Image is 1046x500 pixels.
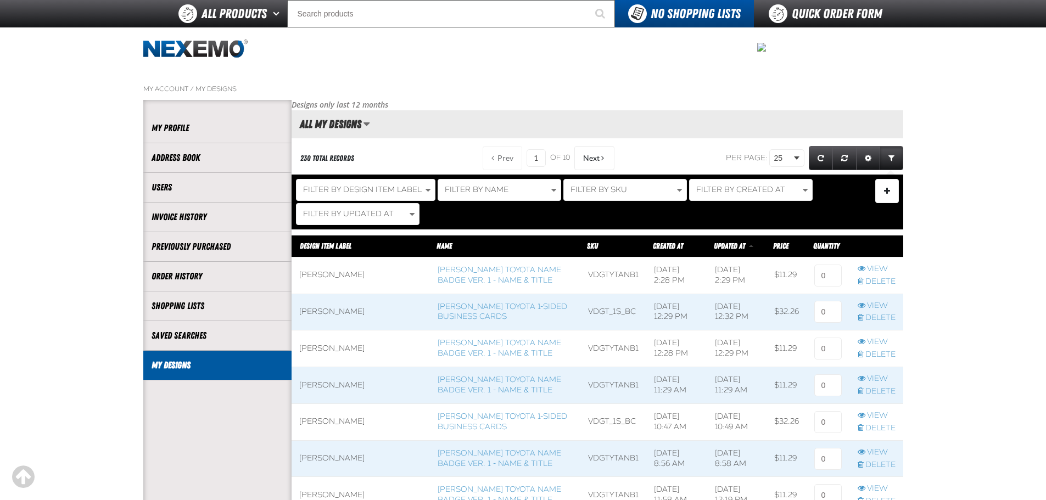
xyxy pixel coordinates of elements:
a: Invoice History [152,211,283,223]
a: Saved Searches [152,329,283,342]
td: [PERSON_NAME] [292,440,430,477]
span: Next Page [583,154,600,162]
div: Scroll to the top [11,465,35,489]
nav: Breadcrumbs [143,85,903,93]
a: Refresh grid action [809,146,833,170]
button: Filter By SKU [563,179,687,201]
td: [DATE] 12:28 PM [646,330,707,367]
a: [PERSON_NAME] Toyota Name Badge Ver. 1 - Name & Title [438,338,561,358]
span: All Products [202,4,267,24]
button: Manage grid views. Current view is All My Designs [363,115,370,133]
button: Filter By Name [438,179,561,201]
a: Created At [653,241,683,250]
span: Filter By SKU [570,185,627,194]
td: VDGTYTANB1 [580,367,646,404]
button: Next Page [574,146,614,170]
p: Designs only last 12 months [292,100,903,110]
span: Filter By Name [445,185,508,194]
input: 0 [814,301,842,323]
a: View row action [858,484,896,494]
span: Filter By Design Item Label [303,185,422,194]
td: [DATE] 12:29 PM [646,294,707,330]
a: View row action [858,301,896,311]
a: Expand or Collapse Grid Settings [856,146,880,170]
input: 0 [814,374,842,396]
a: SKU [587,241,598,250]
span: Price [773,241,788,250]
a: View row action [858,374,896,384]
a: Delete row action [858,313,896,323]
a: [PERSON_NAME] Toyota Name Badge Ver. 1 - Name & Title [438,265,561,285]
td: VDGT_1S_BC [580,403,646,440]
td: VDGTYTANB1 [580,257,646,294]
a: Expand or Collapse Grid Filters [880,146,903,170]
a: Previously Purchased [152,240,283,253]
td: VDGTYTANB1 [580,330,646,367]
a: Delete row action [858,386,896,397]
td: [PERSON_NAME] [292,330,430,367]
button: Filter By Design Item Label [296,179,435,201]
td: $11.29 [767,257,807,294]
a: My Designs [152,359,283,372]
span: Quantity [813,241,840,250]
td: [DATE] 10:47 AM [646,403,707,440]
td: [DATE] 12:29 PM [707,330,767,367]
td: [DATE] 2:28 PM [646,257,707,294]
th: Row actions [850,235,903,257]
a: Design Item Label [300,241,351,250]
span: Updated At [714,241,745,250]
a: My Profile [152,122,283,134]
td: $32.26 [767,294,807,330]
button: Filter By Created At [689,179,813,201]
a: Users [152,181,283,194]
a: [PERSON_NAME] Toyota Name Badge Ver. 1 - Name & Title [438,375,561,395]
a: Delete row action [858,277,896,287]
a: Updated At [714,241,747,250]
a: My Designs [195,85,237,93]
input: 0 [814,265,842,286]
td: [PERSON_NAME] [292,257,430,294]
a: [PERSON_NAME] Toyota 1-sided Business Cards [438,302,567,322]
input: Current page number [527,149,546,167]
a: Reset grid action [832,146,857,170]
a: Delete row action [858,350,896,360]
input: 0 [814,448,842,470]
img: 2478c7e4e0811ca5ea97a8c95d68d55a.jpeg [757,43,766,52]
button: Filter By Updated At [296,203,419,225]
td: [DATE] 8:58 AM [707,440,767,477]
img: Nexemo logo [143,40,248,59]
td: $11.29 [767,330,807,367]
a: [PERSON_NAME] Toyota Name Badge Ver. 1 - Name & Title [438,448,561,468]
td: $11.29 [767,367,807,404]
td: VDGTYTANB1 [580,440,646,477]
a: Shopping Lists [152,300,283,312]
span: Filter By Created At [696,185,785,194]
div: 230 total records [300,153,354,164]
td: $11.29 [767,440,807,477]
span: No Shopping Lists [651,6,741,21]
a: Delete row action [858,423,896,434]
a: Address Book [152,151,283,164]
a: Name [437,241,452,250]
td: [PERSON_NAME] [292,367,430,404]
td: [DATE] 2:29 PM [707,257,767,294]
input: 0 [814,338,842,359]
td: [DATE] 10:49 AM [707,403,767,440]
a: View row action [858,264,896,274]
a: Order History [152,270,283,283]
span: / [190,85,194,93]
a: View row action [858,411,896,421]
input: 0 [814,411,842,433]
td: $32.26 [767,403,807,440]
td: [DATE] 11:29 AM [707,367,767,404]
button: Expand or Collapse Filter Management drop-down [875,179,899,203]
td: [PERSON_NAME] [292,403,430,440]
h2: All My Designs [292,118,361,130]
span: Manage Filters [884,191,890,194]
td: VDGT_1S_BC [580,294,646,330]
a: Delete row action [858,460,896,470]
td: [DATE] 11:29 AM [646,367,707,404]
